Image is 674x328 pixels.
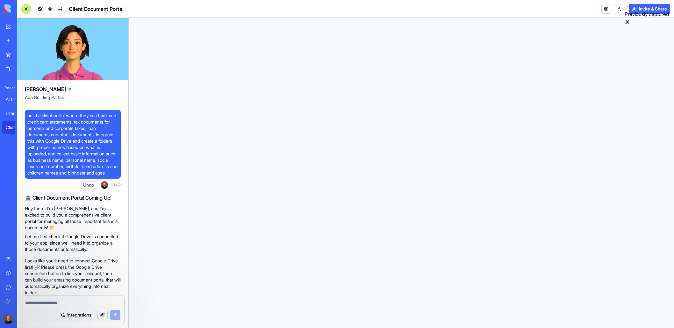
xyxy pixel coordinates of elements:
div: Client Document Portal [6,124,24,131]
span: Recent [2,85,15,90]
img: IMG_4096-removebg-preview_ociqzc.png [3,314,13,324]
a: Client Document Portal [2,121,27,134]
div: Literary Blog [6,110,24,117]
button: Integrations [57,310,95,320]
a: AI Logo Generator [2,93,27,106]
div: AI Logo Generator [6,96,24,103]
img: logo [4,4,44,13]
a: Literary Blog [2,107,27,120]
iframe: Intercom notifications message [91,280,218,325]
